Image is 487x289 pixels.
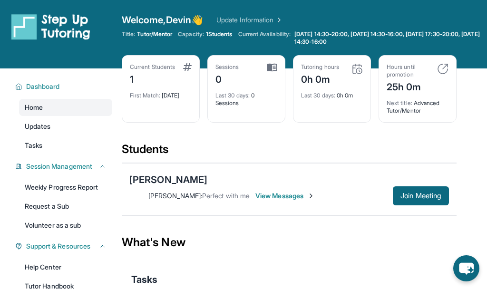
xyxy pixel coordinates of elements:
span: Session Management [26,162,92,171]
a: [DATE] 14:30-20:00, [DATE] 14:30-16:00, [DATE] 17:30-20:00, [DATE] 14:30-16:00 [292,30,487,46]
div: 25h 0m [387,78,431,94]
span: Updates [25,122,51,131]
img: card [183,63,192,71]
div: Sessions [215,63,239,71]
a: Home [19,99,112,116]
span: 1 Students [206,30,233,38]
div: Advanced Tutor/Mentor [387,94,448,115]
span: [DATE] 14:30-20:00, [DATE] 14:30-16:00, [DATE] 17:30-20:00, [DATE] 14:30-16:00 [294,30,485,46]
span: Current Availability: [238,30,291,46]
span: Welcome, Devin 👋 [122,13,203,27]
div: 0 Sessions [215,86,277,107]
img: card [267,63,277,72]
img: Chevron-Right [307,192,315,200]
div: What's New [122,222,457,263]
div: [PERSON_NAME] [129,173,207,186]
button: Support & Resources [22,241,107,251]
a: Weekly Progress Report [19,179,112,196]
img: logo [11,13,90,40]
div: Students [122,142,457,163]
a: Tasks [19,137,112,154]
span: Last 30 days : [301,92,335,99]
div: Tutoring hours [301,63,339,71]
span: View Messages [255,191,315,201]
div: Current Students [130,63,175,71]
span: Last 30 days : [215,92,250,99]
div: [DATE] [130,86,192,99]
span: Tasks [131,273,157,286]
span: [PERSON_NAME] : [148,192,202,200]
span: Perfect with me [202,192,250,200]
a: Update Information [216,15,283,25]
div: 0h 0m [301,71,339,86]
a: Help Center [19,259,112,276]
span: Support & Resources [26,241,90,251]
img: card [351,63,363,75]
a: Updates [19,118,112,135]
button: Session Management [22,162,107,171]
button: chat-button [453,255,479,281]
div: Hours until promotion [387,63,431,78]
button: Dashboard [22,82,107,91]
img: Chevron Right [273,15,283,25]
span: Next title : [387,99,412,106]
span: Title: [122,30,135,38]
a: Request a Sub [19,198,112,215]
div: 0h 0m [301,86,363,99]
img: card [437,63,448,75]
span: Capacity: [178,30,204,38]
button: Join Meeting [393,186,449,205]
span: Tutor/Mentor [137,30,172,38]
span: Home [25,103,43,112]
span: Tasks [25,141,42,150]
div: 0 [215,71,239,86]
div: 1 [130,71,175,86]
span: First Match : [130,92,160,99]
span: Dashboard [26,82,60,91]
span: Join Meeting [400,193,441,199]
a: Volunteer as a sub [19,217,112,234]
